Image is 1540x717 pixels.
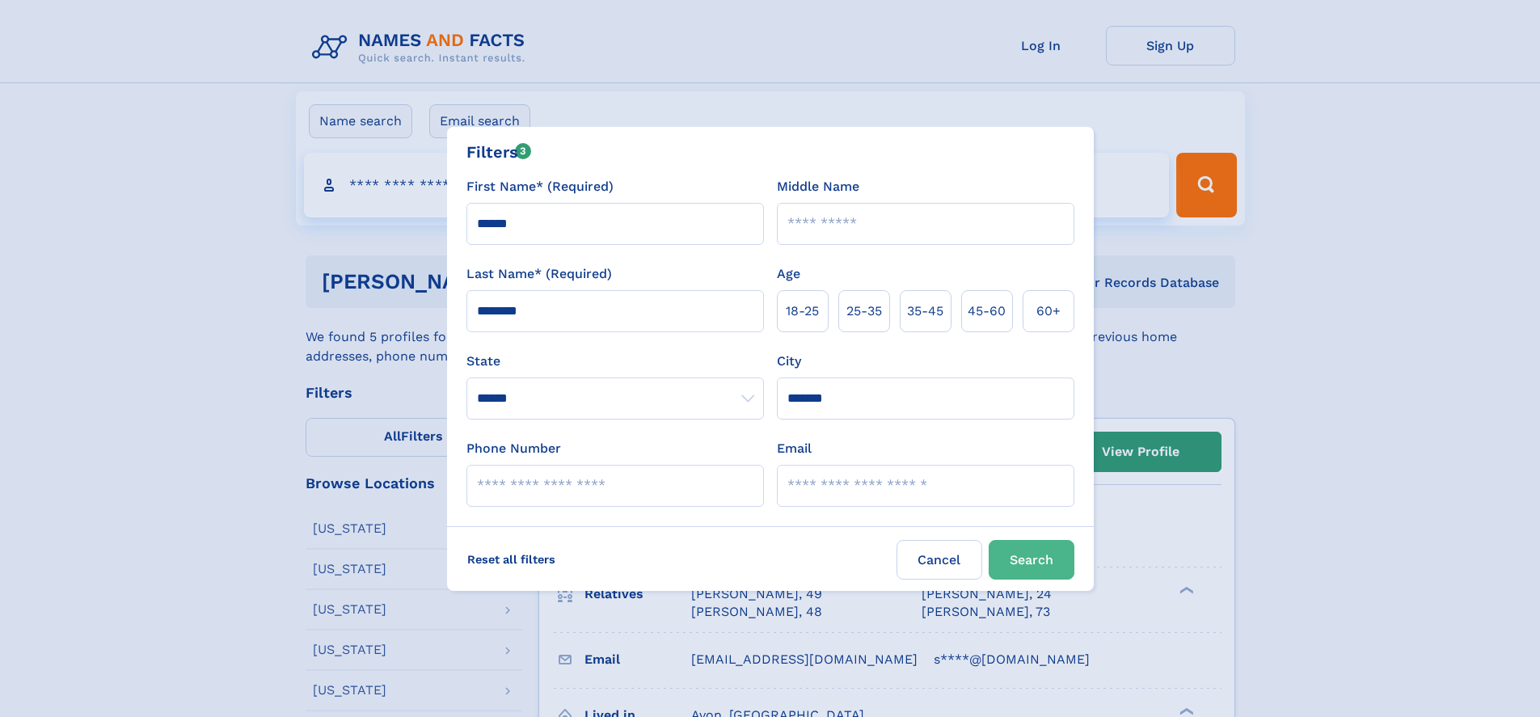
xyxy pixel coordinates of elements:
label: Middle Name [777,177,859,196]
label: Phone Number [466,439,561,458]
label: City [777,352,801,371]
span: 35‑45 [907,302,943,321]
button: Search [989,540,1074,580]
label: Age [777,264,800,284]
label: State [466,352,764,371]
label: Last Name* (Required) [466,264,612,284]
label: Cancel [897,540,982,580]
span: 45‑60 [968,302,1006,321]
span: 60+ [1036,302,1061,321]
label: Reset all filters [457,540,566,579]
span: 25‑35 [846,302,882,321]
label: First Name* (Required) [466,177,614,196]
label: Email [777,439,812,458]
div: Filters [466,140,532,164]
span: 18‑25 [786,302,819,321]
